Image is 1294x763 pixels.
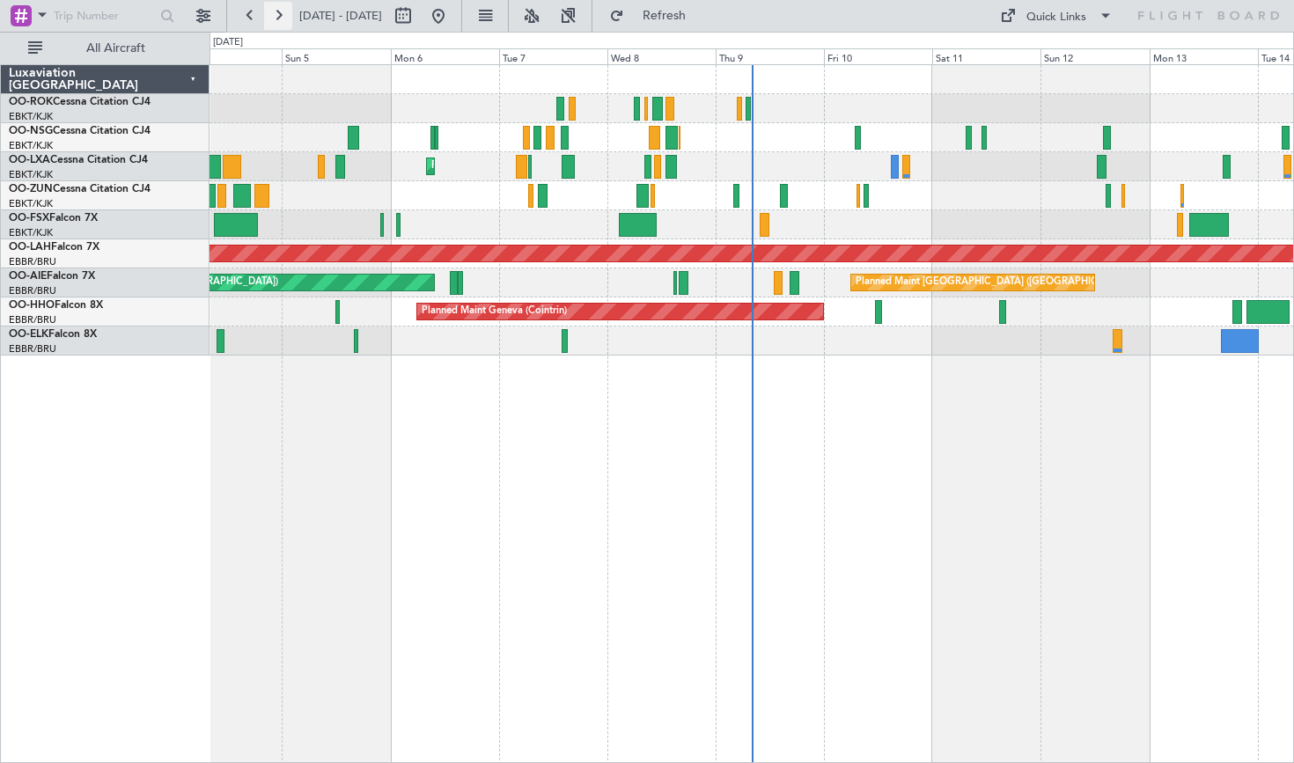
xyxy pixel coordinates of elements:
[9,242,51,253] span: OO-LAH
[499,48,607,64] div: Tue 7
[213,35,243,50] div: [DATE]
[9,226,53,239] a: EBKT/KJK
[46,42,186,55] span: All Aircraft
[282,48,390,64] div: Sun 5
[9,329,97,340] a: OO-ELKFalcon 8X
[9,213,49,224] span: OO-FSX
[628,10,702,22] span: Refresh
[716,48,824,64] div: Thu 9
[1026,9,1086,26] div: Quick Links
[824,48,932,64] div: Fri 10
[9,313,56,326] a: EBBR/BRU
[9,242,99,253] a: OO-LAHFalcon 7X
[9,197,53,210] a: EBKT/KJK
[9,271,95,282] a: OO-AIEFalcon 7X
[932,48,1040,64] div: Sat 11
[9,97,53,107] span: OO-ROK
[1150,48,1258,64] div: Mon 13
[9,213,98,224] a: OO-FSXFalcon 7X
[9,271,47,282] span: OO-AIE
[1040,48,1149,64] div: Sun 12
[9,126,53,136] span: OO-NSG
[991,2,1121,30] button: Quick Links
[9,300,55,311] span: OO-HHO
[431,153,636,180] div: Planned Maint Kortrijk-[GEOGRAPHIC_DATA]
[9,97,151,107] a: OO-ROKCessna Citation CJ4
[9,184,151,194] a: OO-ZUNCessna Citation CJ4
[9,168,53,181] a: EBKT/KJK
[299,8,382,24] span: [DATE] - [DATE]
[9,184,53,194] span: OO-ZUN
[391,48,499,64] div: Mon 6
[173,48,282,64] div: Sat 4
[19,34,191,62] button: All Aircraft
[9,126,151,136] a: OO-NSGCessna Citation CJ4
[601,2,707,30] button: Refresh
[9,110,53,123] a: EBKT/KJK
[607,48,716,64] div: Wed 8
[9,155,50,165] span: OO-LXA
[9,284,56,297] a: EBBR/BRU
[9,300,103,311] a: OO-HHOFalcon 8X
[9,139,53,152] a: EBKT/KJK
[9,342,56,356] a: EBBR/BRU
[54,3,155,29] input: Trip Number
[422,298,567,325] div: Planned Maint Geneva (Cointrin)
[856,269,1133,296] div: Planned Maint [GEOGRAPHIC_DATA] ([GEOGRAPHIC_DATA])
[9,155,148,165] a: OO-LXACessna Citation CJ4
[9,255,56,268] a: EBBR/BRU
[9,329,48,340] span: OO-ELK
